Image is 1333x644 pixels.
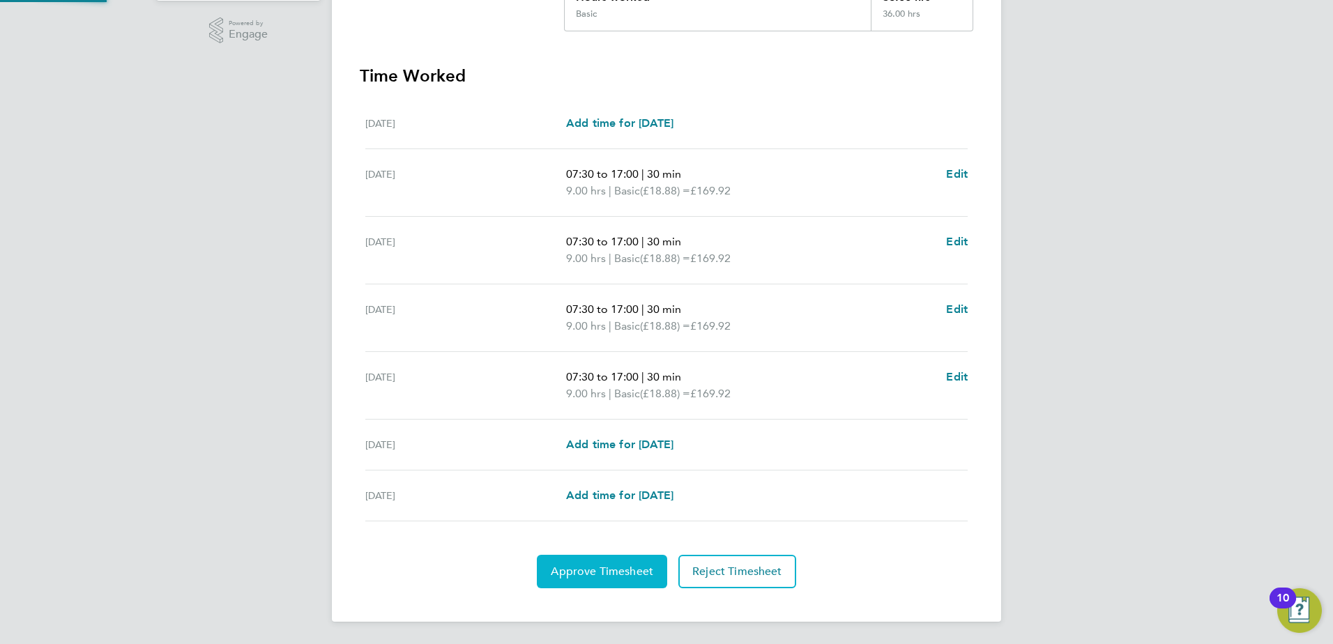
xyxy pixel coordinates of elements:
div: Basic [576,8,597,20]
span: 30 min [647,370,681,383]
span: Basic [614,250,640,267]
div: [DATE] [365,487,566,504]
h3: Time Worked [360,65,973,87]
span: | [641,370,644,383]
span: £169.92 [690,184,731,197]
span: Approve Timesheet [551,565,653,578]
div: 36.00 hrs [871,8,973,31]
span: | [609,319,611,332]
span: 30 min [647,302,681,316]
span: | [641,302,644,316]
span: 30 min [647,167,681,181]
span: | [641,235,644,248]
span: 07:30 to 17:00 [566,235,639,248]
a: Edit [946,233,968,250]
div: [DATE] [365,166,566,199]
span: 07:30 to 17:00 [566,302,639,316]
span: Edit [946,370,968,383]
a: Add time for [DATE] [566,487,673,504]
span: Powered by [229,17,268,29]
div: [DATE] [365,436,566,453]
span: Edit [946,167,968,181]
span: 07:30 to 17:00 [566,167,639,181]
div: [DATE] [365,115,566,132]
span: Edit [946,235,968,248]
span: 9.00 hrs [566,319,606,332]
span: (£18.88) = [640,252,690,265]
span: Add time for [DATE] [566,116,673,130]
span: 9.00 hrs [566,252,606,265]
button: Reject Timesheet [678,555,796,588]
div: [DATE] [365,233,566,267]
span: Basic [614,183,640,199]
a: Powered byEngage [209,17,268,44]
span: (£18.88) = [640,184,690,197]
span: | [609,252,611,265]
div: [DATE] [365,301,566,335]
span: (£18.88) = [640,319,690,332]
span: 07:30 to 17:00 [566,370,639,383]
button: Approve Timesheet [537,555,667,588]
span: Add time for [DATE] [566,489,673,502]
span: £169.92 [690,387,731,400]
span: | [609,184,611,197]
span: Engage [229,29,268,40]
span: 9.00 hrs [566,387,606,400]
div: 10 [1277,598,1289,616]
span: 30 min [647,235,681,248]
span: Basic [614,318,640,335]
span: £169.92 [690,319,731,332]
div: [DATE] [365,369,566,402]
span: (£18.88) = [640,387,690,400]
span: | [609,387,611,400]
a: Edit [946,301,968,318]
span: | [641,167,644,181]
button: Open Resource Center, 10 new notifications [1277,588,1322,633]
span: Edit [946,302,968,316]
a: Edit [946,369,968,385]
a: Edit [946,166,968,183]
a: Add time for [DATE] [566,436,673,453]
a: Add time for [DATE] [566,115,673,132]
span: £169.92 [690,252,731,265]
span: Basic [614,385,640,402]
span: Reject Timesheet [692,565,782,578]
span: Add time for [DATE] [566,438,673,451]
span: 9.00 hrs [566,184,606,197]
